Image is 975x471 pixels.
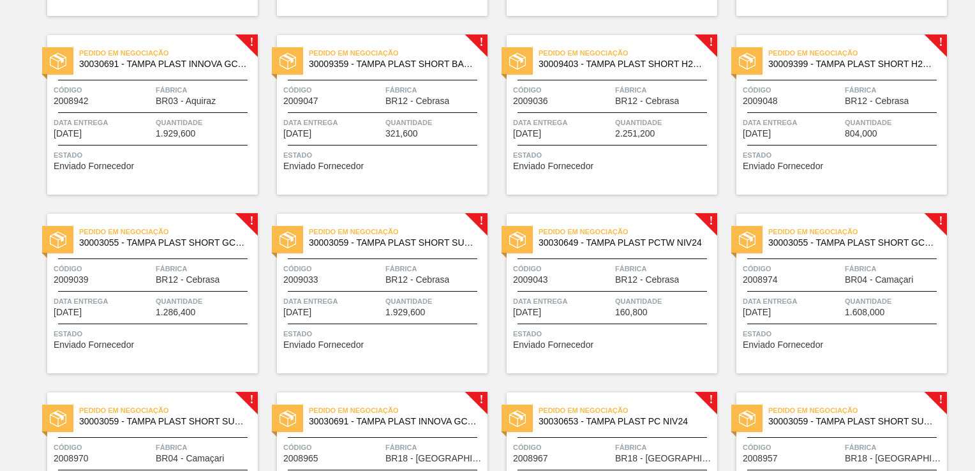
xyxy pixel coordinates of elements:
span: Status [283,327,484,340]
img: estado [509,410,526,427]
span: Status [54,327,255,340]
span: Fábrica [615,441,714,454]
span: 804,000 [845,129,877,138]
span: Fábrica [385,262,484,275]
span: Data entrega [513,295,612,308]
span: 30030649 - TAMPA PLAST PCTW NIV24 [539,238,707,248]
span: BR12 - Cebrasa [615,96,679,106]
span: Status [513,149,714,161]
img: estado [50,53,66,70]
span: BR12 - Cebrasa [385,96,449,106]
span: Data entrega [743,116,842,129]
span: BR12 - Cebrasa [845,96,909,106]
span: Data entrega [283,295,382,308]
span: Data entrega [283,116,382,129]
img: estado [739,232,755,248]
span: Quantidade [615,116,714,129]
span: Código [54,262,153,275]
a: !estadoPedido em Negociação30030649 - TAMPA PLAST PCTW NIV24Código2009043FábricaBR12 - CebrasaDat... [487,214,717,373]
span: 2008970 [54,454,89,463]
span: Código [283,262,382,275]
img: estado [279,410,296,427]
span: 03/10/2025 [54,308,82,317]
span: 03/10/2025 [513,308,541,317]
span: Quantidade [385,116,484,129]
span: Quantidade [385,295,484,308]
span: Status [283,149,484,161]
span: Enviado Fornecedor [283,340,364,350]
span: Enviado Fornecedor [54,340,134,350]
img: estado [50,410,66,427]
img: estado [509,232,526,248]
span: Enviado Fornecedor [743,340,823,350]
img: estado [739,410,755,427]
span: 02/10/2025 [283,129,311,138]
span: 30009403 - TAMPA PLAST SHORT H2OH LIMONETO S/ LINER [539,59,707,69]
img: estado [279,232,296,248]
span: BR03 - Aquiraz [156,96,216,106]
span: 2009047 [283,96,318,106]
span: Fábrica [615,84,714,96]
a: !estadoPedido em Negociação30009399 - TAMPA PLAST SHORT H2OH LIMAO S/ LINERCódigo2009048FábricaBR... [717,35,947,195]
a: !estadoPedido em Negociação30009403 - TAMPA PLAST SHORT H2OH LIMONETO S/ LINERCódigo2009036Fábric... [487,35,717,195]
span: Fábrica [385,441,484,454]
span: 1.286,400 [156,308,195,317]
span: Data entrega [743,295,842,308]
span: 29/09/2025 [54,129,82,138]
span: Fábrica [845,84,944,96]
span: 30003059 - TAMPA PLAST SHORT SUKITA S/ LINER [79,417,248,426]
span: BR12 - Cebrasa [156,275,220,285]
span: Data entrega [54,116,153,129]
span: Pedido em Negociação [768,404,947,417]
span: 30003059 - TAMPA PLAST SHORT SUKITA S/ LINER [309,238,477,248]
span: Código [54,441,153,454]
img: estado [279,53,296,70]
span: 321,600 [385,129,418,138]
span: 03/10/2025 [283,308,311,317]
a: !estadoPedido em Negociação30003055 - TAMPA PLAST SHORT GCA S/ LINERCódigo2008974FábricaBR04 - Ca... [717,214,947,373]
span: Pedido em Negociação [79,47,258,59]
span: Pedido em Negociação [309,225,487,238]
span: Pedido em Negociação [539,47,717,59]
span: 2009048 [743,96,778,106]
span: Enviado Fornecedor [513,340,593,350]
span: Quantidade [845,295,944,308]
span: 2008942 [54,96,89,106]
span: Data entrega [513,116,612,129]
span: Fábrica [156,262,255,275]
span: Código [513,84,612,96]
span: Pedido em Negociação [539,225,717,238]
span: Fábrica [845,441,944,454]
span: BR04 - Camaçari [156,454,224,463]
span: 02/10/2025 [513,129,541,138]
span: Pedido em Negociação [79,225,258,238]
span: Pedido em Negociação [768,47,947,59]
img: estado [739,53,755,70]
span: Fábrica [156,84,255,96]
span: Código [283,84,382,96]
span: Quantidade [156,116,255,129]
span: Status [513,327,714,340]
span: 2008957 [743,454,778,463]
span: Enviado Fornecedor [283,161,364,171]
span: 2009043 [513,275,548,285]
span: Quantidade [156,295,255,308]
span: Status [743,149,944,161]
span: Código [513,441,612,454]
span: Pedido em Negociação [539,404,717,417]
img: estado [50,232,66,248]
span: Código [54,84,153,96]
span: BR18 - Pernambuco [845,454,944,463]
span: Quantidade [845,116,944,129]
span: BR04 - Camaçari [845,275,913,285]
span: Status [743,327,944,340]
span: Fábrica [615,262,714,275]
span: Status [54,149,255,161]
span: Pedido em Negociação [309,47,487,59]
span: 04/10/2025 [743,308,771,317]
span: Código [283,441,382,454]
span: 2.251,200 [615,129,655,138]
span: 2008965 [283,454,318,463]
span: 2009036 [513,96,548,106]
span: 160,800 [615,308,648,317]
